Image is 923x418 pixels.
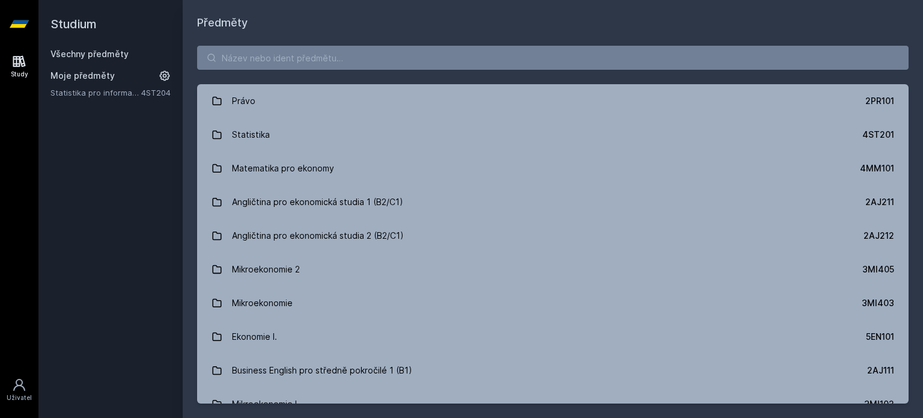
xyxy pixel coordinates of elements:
[11,70,28,79] div: Study
[2,48,36,85] a: Study
[232,123,270,147] div: Statistika
[232,392,297,416] div: Mikroekonomie I
[197,219,909,253] a: Angličtina pro ekonomická studia 2 (B2/C1) 2AJ212
[864,230,894,242] div: 2AJ212
[197,185,909,219] a: Angličtina pro ekonomická studia 1 (B2/C1) 2AJ211
[862,263,894,275] div: 3MI405
[50,49,129,59] a: Všechny předměty
[197,354,909,387] a: Business English pro středně pokročilé 1 (B1) 2AJ111
[864,398,894,410] div: 3MI102
[197,253,909,286] a: Mikroekonomie 2 3MI405
[7,393,32,402] div: Uživatel
[865,196,894,208] div: 2AJ211
[197,118,909,152] a: Statistika 4ST201
[232,291,293,315] div: Mikroekonomie
[197,14,909,31] h1: Předměty
[197,320,909,354] a: Ekonomie I. 5EN101
[141,88,171,97] a: 4ST204
[232,190,403,214] div: Angličtina pro ekonomická studia 1 (B2/C1)
[232,257,300,281] div: Mikroekonomie 2
[232,89,255,113] div: Právo
[232,358,412,383] div: Business English pro středně pokročilé 1 (B1)
[197,152,909,185] a: Matematika pro ekonomy 4MM101
[232,325,277,349] div: Ekonomie I.
[860,162,894,174] div: 4MM101
[865,95,894,107] div: 2PR101
[866,331,894,343] div: 5EN101
[50,87,141,99] a: Statistika pro informatiky
[862,297,894,309] div: 3MI403
[232,224,404,248] div: Angličtina pro ekonomická studia 2 (B2/C1)
[197,46,909,70] input: Název nebo ident předmětu…
[862,129,894,141] div: 4ST201
[197,84,909,118] a: Právo 2PR101
[2,372,36,408] a: Uživatel
[197,286,909,320] a: Mikroekonomie 3MI403
[867,364,894,377] div: 2AJ111
[232,156,334,180] div: Matematika pro ekonomy
[50,70,115,82] span: Moje předměty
